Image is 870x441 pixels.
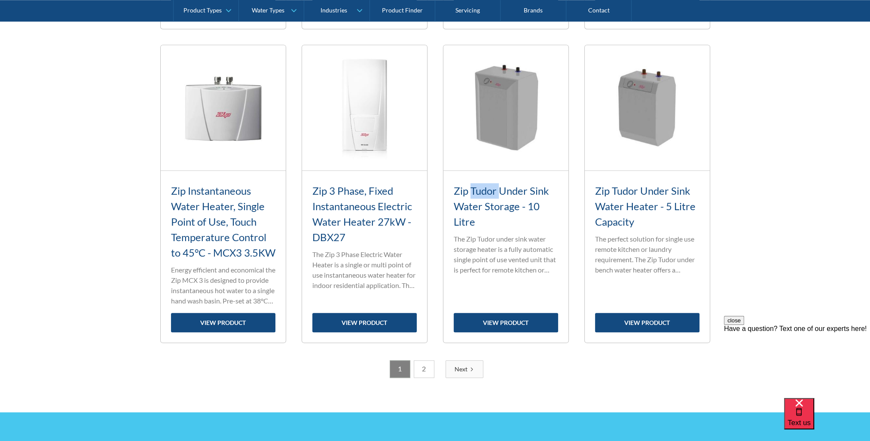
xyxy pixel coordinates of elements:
p: The Zip 3 Phase Electric Water Heater is a single or multi point of use instantaneous water heate... [312,249,417,291]
a: view product [595,313,699,332]
p: Energy efficient and economical the Zip MCX 3 is designed to provide instantaneous hot water to a... [171,265,275,306]
img: Zip Tudor Under Sink Water Heater - 5 Litre Capacity [585,45,710,170]
a: 2 [414,360,434,378]
h3: Zip Tudor Under Sink Water Heater - 5 Litre Capacity [595,183,699,230]
iframe: podium webchat widget bubble [784,398,870,441]
div: Product Types [183,7,222,14]
img: Zip Tudor Under Sink Water Storage - 10 Litre [443,45,568,170]
a: view product [312,313,417,332]
p: The perfect solution for single use remote kitchen or laundry requirement. The Zip Tudor under be... [595,234,699,275]
a: 1 [390,360,410,378]
img: Zip 3 Phase, Fixed Instantaneous Electric Water Heater 27kW - DBX27 [302,45,427,170]
h3: Zip Instantaneous Water Heater, Single Point of Use, Touch Temperature Control to 45°C - MCX3 3.5KW [171,183,275,260]
a: view product [171,313,275,332]
div: Water Types [252,7,284,14]
a: view product [454,313,558,332]
iframe: podium webchat widget prompt [724,316,870,409]
a: Next Page [446,360,483,378]
div: Next [455,364,467,374]
p: The Zip Tudor under sink water storage heater is a fully automatic single point of use vented uni... [454,234,558,275]
img: Zip Instantaneous Water Heater, Single Point of Use, Touch Temperature Control to 45°C - MCX3 3.5KW [161,45,286,170]
div: List [160,360,710,378]
div: Industries [320,7,347,14]
h3: Zip 3 Phase, Fixed Instantaneous Electric Water Heater 27kW - DBX27 [312,183,417,245]
h3: Zip Tudor Under Sink Water Storage - 10 Litre [454,183,558,230]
